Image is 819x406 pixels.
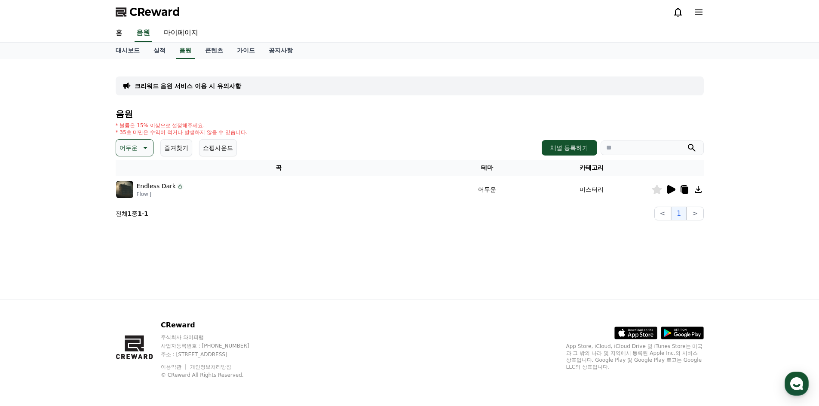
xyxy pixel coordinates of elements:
p: CReward [161,320,266,330]
a: 마이페이지 [157,24,205,42]
th: 카테고리 [532,160,651,176]
span: CReward [129,5,180,19]
p: * 볼륨은 15% 이상으로 설정해주세요. [116,122,248,129]
a: 가이드 [230,43,262,59]
button: 어두운 [116,139,153,156]
a: 음원 [176,43,195,59]
button: > [687,207,703,220]
a: 실적 [147,43,172,59]
strong: 1 [144,210,148,217]
a: 크리워드 음원 서비스 이용 시 유의사항 [135,82,241,90]
a: CReward [116,5,180,19]
p: Endless Dark [137,182,176,191]
a: 홈 [109,24,129,42]
h4: 음원 [116,109,704,119]
td: 어두운 [442,176,532,203]
p: 주식회사 와이피랩 [161,334,266,341]
button: 쇼핑사운드 [199,139,237,156]
p: 전체 중 - [116,209,148,218]
strong: 1 [138,210,142,217]
a: 음원 [135,24,152,42]
a: 공지사항 [262,43,300,59]
p: 주소 : [STREET_ADDRESS] [161,351,266,358]
a: 개인정보처리방침 [190,364,231,370]
p: 어두운 [120,142,138,154]
th: 곡 [116,160,442,176]
p: 사업자등록번호 : [PHONE_NUMBER] [161,342,266,349]
p: © CReward All Rights Reserved. [161,372,266,379]
button: 1 [671,207,687,220]
a: 대시보드 [109,43,147,59]
p: App Store, iCloud, iCloud Drive 및 iTunes Store는 미국과 그 밖의 나라 및 지역에서 등록된 Apple Inc.의 서비스 상표입니다. Goo... [566,343,704,370]
p: * 35초 미만은 수익이 적거나 발생하지 않을 수 있습니다. [116,129,248,136]
th: 테마 [442,160,532,176]
button: 즐겨찾기 [160,139,192,156]
a: 이용약관 [161,364,188,370]
a: 콘텐츠 [198,43,230,59]
strong: 1 [128,210,132,217]
p: Flow J [137,191,184,198]
td: 미스터리 [532,176,651,203]
button: 채널 등록하기 [542,140,597,156]
img: music [116,181,133,198]
button: < [654,207,671,220]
